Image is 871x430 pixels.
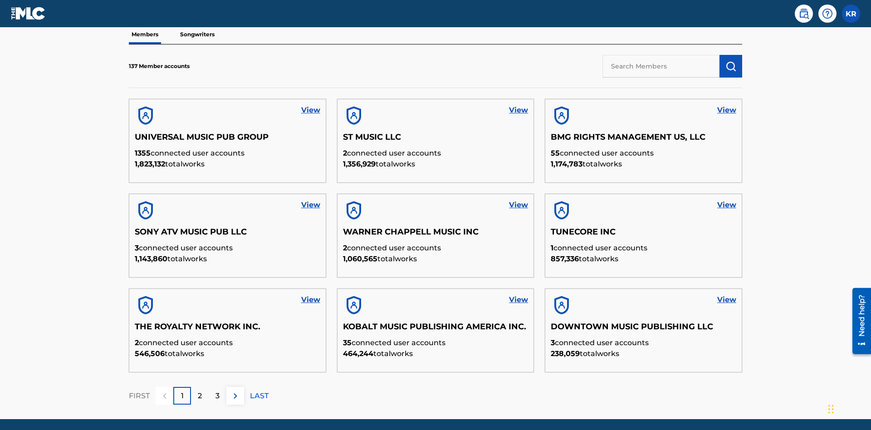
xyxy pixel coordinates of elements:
img: account [551,200,573,221]
p: total works [343,348,528,359]
p: total works [343,254,528,264]
a: View [301,105,320,116]
p: connected user accounts [343,148,528,159]
div: User Menu [842,5,860,23]
p: connected user accounts [135,337,320,348]
span: 2 [135,338,139,347]
p: total works [551,159,736,170]
span: 2 [343,149,347,157]
p: 1 [181,391,184,401]
h5: KOBALT MUSIC PUBLISHING AMERICA INC. [343,322,528,337]
a: View [301,200,320,210]
a: View [509,200,528,210]
span: 546,506 [135,349,165,358]
div: Help [818,5,837,23]
span: 1,356,929 [343,160,376,168]
p: total works [551,254,736,264]
span: 238,059 [551,349,580,358]
span: 1355 [135,149,151,157]
img: account [135,200,157,221]
p: connected user accounts [551,243,736,254]
span: 1 [551,244,553,252]
img: account [343,200,365,221]
img: right [230,391,241,401]
span: 1,823,132 [135,160,165,168]
span: 3 [551,338,555,347]
span: 464,244 [343,349,373,358]
p: connected user accounts [343,337,528,348]
iframe: Chat Widget [826,386,871,430]
img: search [798,8,809,19]
img: Search Works [725,61,736,72]
img: account [343,294,365,316]
a: View [717,105,736,116]
img: account [135,294,157,316]
span: 3 [135,244,139,252]
a: Public Search [795,5,813,23]
span: 35 [343,338,352,347]
p: 2 [198,391,202,401]
img: account [343,105,365,127]
span: 55 [551,149,560,157]
p: FIRST [129,391,150,401]
h5: SONY ATV MUSIC PUB LLC [135,227,320,243]
h5: ST MUSIC LLC [343,132,528,148]
span: 1,174,783 [551,160,582,168]
img: account [551,294,573,316]
p: total works [135,348,320,359]
input: Search Members [602,55,719,78]
h5: TUNECORE INC [551,227,736,243]
p: total works [343,159,528,170]
a: View [301,294,320,305]
span: 2 [343,244,347,252]
span: 857,336 [551,254,579,263]
a: View [717,294,736,305]
img: MLC Logo [11,7,46,20]
p: LAST [250,391,269,401]
p: connected user accounts [551,148,736,159]
p: 3 [215,391,220,401]
p: connected user accounts [551,337,736,348]
p: total works [551,348,736,359]
a: View [717,200,736,210]
img: help [822,8,833,19]
h5: UNIVERSAL MUSIC PUB GROUP [135,132,320,148]
div: Drag [828,396,834,423]
img: account [135,105,157,127]
h5: THE ROYALTY NETWORK INC. [135,322,320,337]
p: connected user accounts [135,148,320,159]
span: 1,060,565 [343,254,377,263]
a: View [509,105,528,116]
p: Members [129,25,161,44]
p: total works [135,254,320,264]
img: account [551,105,573,127]
h5: WARNER CHAPPELL MUSIC INC [343,227,528,243]
span: 1,143,860 [135,254,167,263]
p: 137 Member accounts [129,62,190,70]
p: connected user accounts [135,243,320,254]
p: total works [135,159,320,170]
h5: DOWNTOWN MUSIC PUBLISHING LLC [551,322,736,337]
p: connected user accounts [343,243,528,254]
p: Songwriters [177,25,217,44]
iframe: Resource Center [846,284,871,359]
a: View [509,294,528,305]
h5: BMG RIGHTS MANAGEMENT US, LLC [551,132,736,148]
